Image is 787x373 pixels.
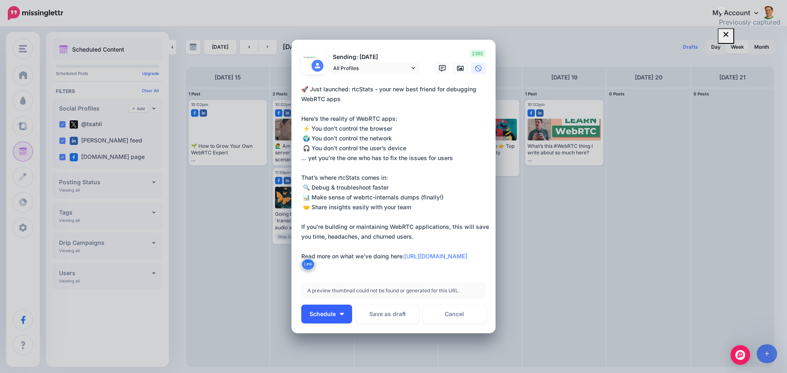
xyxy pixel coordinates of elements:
[301,258,315,270] button: Link
[304,52,316,64] img: 14446026_998167033644330_331161593929244144_n-bsa28576.png
[340,313,344,315] img: arrow-down-white.png
[469,50,486,58] span: 2392
[730,345,750,365] div: Open Intercom Messenger
[301,283,486,299] div: A preview thumbnail could not be found or generated for this URL.
[329,52,419,62] p: Sending: [DATE]
[301,84,490,261] div: 🚀 Just launched: rtcStats - your new best friend for debugging WebRTC apps Here’s the reality of ...
[423,305,486,323] a: Cancel
[356,305,419,323] button: Save as draft
[309,311,336,317] span: Schedule
[329,62,419,74] a: All Profiles
[301,305,352,323] button: Schedule
[312,60,323,72] img: user_default_image.png
[333,64,409,72] span: All Profiles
